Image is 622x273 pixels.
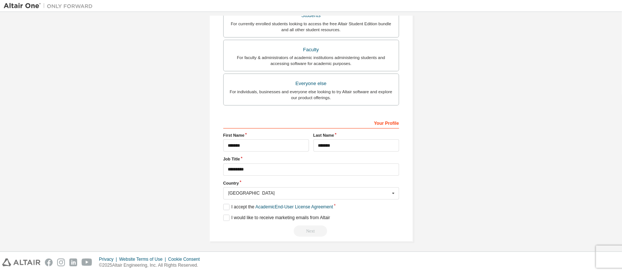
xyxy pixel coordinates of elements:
[228,21,394,33] div: For currently enrolled students looking to access the free Altair Student Edition bundle and all ...
[2,259,40,266] img: altair_logo.svg
[57,259,65,266] img: instagram.svg
[223,225,399,237] div: Email already exists
[228,45,394,55] div: Faculty
[223,117,399,129] div: Your Profile
[45,259,53,266] img: facebook.svg
[256,204,333,209] a: Academic End-User License Agreement
[228,55,394,66] div: For faculty & administrators of academic institutions administering students and accessing softwa...
[82,259,92,266] img: youtube.svg
[228,191,390,195] div: [GEOGRAPHIC_DATA]
[228,10,394,21] div: Students
[223,156,399,162] label: Job Title
[223,204,333,210] label: I accept the
[313,132,399,138] label: Last Name
[223,180,399,186] label: Country
[228,78,394,89] div: Everyone else
[69,259,77,266] img: linkedin.svg
[99,256,119,262] div: Privacy
[119,256,168,262] div: Website Terms of Use
[168,256,204,262] div: Cookie Consent
[223,132,309,138] label: First Name
[223,215,330,221] label: I would like to receive marketing emails from Altair
[99,262,204,269] p: © 2025 Altair Engineering, Inc. All Rights Reserved.
[228,89,394,101] div: For individuals, businesses and everyone else looking to try Altair software and explore our prod...
[4,2,96,10] img: Altair One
